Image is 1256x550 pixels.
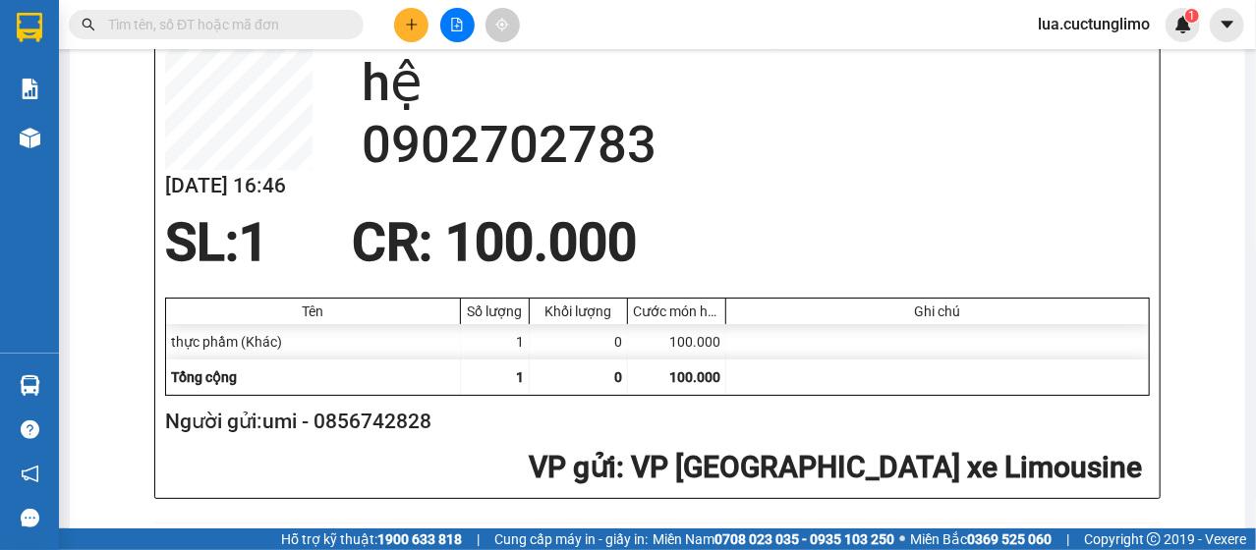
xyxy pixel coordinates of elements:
button: file-add [440,8,475,42]
img: icon-new-feature [1174,16,1192,33]
span: | [477,528,480,550]
li: Cúc Tùng Limousine [10,10,285,83]
strong: 0708 023 035 - 0935 103 250 [714,531,894,547]
span: 1 [1188,9,1195,23]
button: aim [485,8,520,42]
img: logo-vxr [17,13,42,42]
div: Cước món hàng [633,303,720,319]
sup: 1 [1185,9,1199,23]
div: Số lượng [466,303,524,319]
span: 1 [516,369,524,385]
img: solution-icon [20,79,40,99]
span: lua.cuctunglimo [1022,12,1166,36]
span: message [21,509,39,527]
input: Tìm tên, số ĐT hoặc mã đơn [108,14,340,35]
span: caret-down [1219,16,1236,33]
strong: 0369 525 060 [967,531,1052,547]
div: 1 [461,324,530,359]
h2: hệ [362,52,1150,114]
span: SL: [165,212,239,273]
span: Tổng cộng [171,369,237,385]
b: BXVT [152,131,188,146]
h2: Người gửi: umi - 0856742828 [165,406,1142,438]
h2: 0902702783 [362,114,1150,176]
span: aim [495,18,509,31]
div: 100.000 [628,324,726,359]
span: question-circle [21,420,39,439]
div: Ghi chú [731,303,1144,319]
span: Miền Bắc [910,528,1052,550]
span: Cung cấp máy in - giấy in: [494,528,648,550]
span: plus [405,18,419,31]
span: Hỗ trợ kỹ thuật: [281,528,462,550]
span: environment [136,132,149,145]
span: CR : 100.000 [352,212,637,273]
img: warehouse-icon [20,375,40,396]
span: copyright [1147,532,1161,546]
span: 100.000 [669,369,720,385]
img: warehouse-icon [20,128,40,148]
div: Khối lượng [535,303,622,319]
div: thực phầm (Khác) [166,324,461,359]
span: 0 [614,369,622,385]
div: Tên [171,303,455,319]
button: caret-down [1210,8,1244,42]
div: 0 [530,324,628,359]
strong: 1900 633 818 [377,531,462,547]
button: plus [394,8,428,42]
span: | [1066,528,1069,550]
span: notification [21,465,39,483]
span: Miền Nam [653,528,894,550]
li: VP VP [GEOGRAPHIC_DATA] xe Limousine [10,106,136,171]
span: VP gửi [529,450,616,484]
span: search [82,18,95,31]
h2: [DATE] 16:46 [165,170,313,202]
h2: : VP [GEOGRAPHIC_DATA] xe Limousine [165,448,1142,488]
span: ⚪️ [899,535,905,543]
span: file-add [450,18,464,31]
span: 1 [239,212,268,273]
li: VP BX Vũng Tàu [136,106,261,128]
